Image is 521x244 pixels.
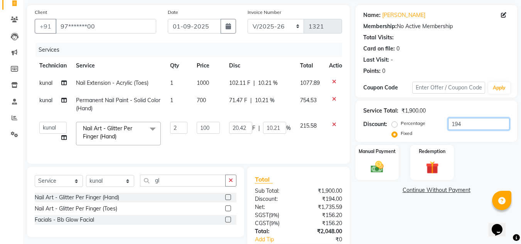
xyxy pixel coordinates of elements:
span: 700 [197,97,206,104]
span: SGST [255,212,269,219]
th: Total [295,57,324,74]
span: | [253,79,255,87]
div: ₹1,735.59 [298,203,348,211]
div: ₹1,900.00 [298,187,348,195]
span: 1 [170,97,173,104]
div: Service Total: [363,107,398,115]
span: | [258,124,260,132]
button: +91 [35,19,56,34]
label: Redemption [419,148,445,155]
span: Nail Extension - Acrylic (Toes) [76,79,148,86]
div: ( ) [249,219,298,227]
div: Sub Total: [249,187,298,195]
span: kunal [39,79,52,86]
input: Search by Name/Mobile/Email/Code [56,19,156,34]
span: Total [255,175,273,183]
a: Add Tip [249,236,307,244]
iframe: chat widget [489,213,513,236]
div: Card on file: [363,45,395,53]
div: ₹156.20 [298,219,348,227]
span: Permanent Nail Paint - Solid Color (Hand) [76,97,160,112]
span: CGST [255,220,269,227]
label: Invoice Number [248,9,281,16]
div: ₹156.20 [298,211,348,219]
div: Name: [363,11,381,19]
th: Disc [224,57,295,74]
a: x [116,133,120,140]
span: 1 [170,79,173,86]
span: 9% [270,212,278,218]
span: F [252,124,255,132]
a: [PERSON_NAME] [382,11,425,19]
div: No Active Membership [363,22,509,30]
span: % [286,124,291,132]
th: Action [324,57,350,74]
span: 10.21 % [255,96,275,104]
th: Technician [35,57,71,74]
div: Discount: [363,120,387,128]
span: 754.53 [300,97,317,104]
div: Discount: [249,195,298,203]
div: Net: [249,203,298,211]
img: _gift.svg [422,160,443,175]
span: 1000 [197,79,209,86]
span: 1077.89 [300,79,320,86]
span: 9% [271,220,278,226]
div: 0 [396,45,400,53]
button: Apply [488,82,510,94]
div: Total: [249,227,298,236]
div: Nail Art - Glitter Per Finger (Toes) [35,205,117,213]
label: Date [168,9,178,16]
span: 10.21 % [258,79,278,87]
th: Service [71,57,165,74]
div: ₹0 [307,236,348,244]
label: Fixed [401,130,412,137]
span: 215.58 [300,122,317,129]
div: - [391,56,393,64]
div: Services [35,43,348,57]
div: ₹194.00 [298,195,348,203]
span: | [250,96,252,104]
div: Membership: [363,22,397,30]
span: Nail Art - Glitter Per Finger (Hand) [83,125,132,140]
span: kunal [39,97,52,104]
input: Enter Offer / Coupon Code [412,82,485,94]
div: ₹1,900.00 [401,107,426,115]
div: Facials - Bb Glow Facial [35,216,94,224]
label: Percentage [401,120,425,127]
div: Total Visits: [363,34,394,42]
a: Continue Without Payment [357,186,516,194]
div: Nail Art - Glitter Per Finger (Hand) [35,194,119,202]
label: Manual Payment [359,148,396,155]
div: Points: [363,67,381,75]
span: 71.47 F [229,96,247,104]
div: ( ) [249,211,298,219]
span: 102.11 F [229,79,250,87]
div: 0 [382,67,385,75]
th: Qty [165,57,192,74]
img: _cash.svg [367,160,388,174]
th: Price [192,57,224,74]
label: Client [35,9,47,16]
div: Last Visit: [363,56,389,64]
div: Coupon Code [363,84,412,92]
input: Search or Scan [140,175,226,187]
div: ₹2,048.00 [298,227,348,236]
